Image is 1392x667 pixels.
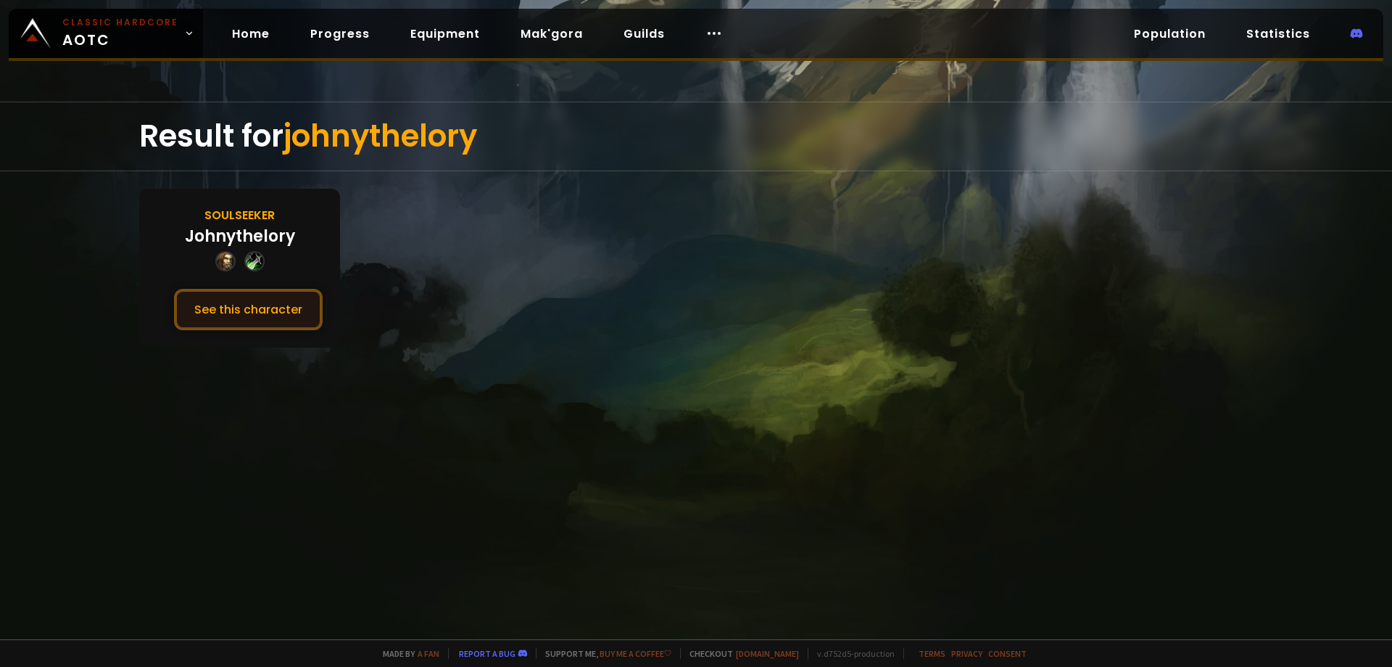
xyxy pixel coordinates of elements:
a: Statistics [1235,19,1322,49]
a: Report a bug [459,648,515,659]
div: Johnythelory [185,224,295,248]
a: Consent [988,648,1027,659]
a: Equipment [399,19,492,49]
a: Mak'gora [509,19,594,49]
small: Classic Hardcore [62,16,178,29]
a: Population [1122,19,1217,49]
span: johnythelory [283,115,477,157]
div: Result for [139,102,1253,171]
a: Guilds [612,19,676,49]
a: [DOMAIN_NAME] [736,648,799,659]
span: Support me, [536,648,671,659]
span: Made by [374,648,439,659]
a: Home [220,19,281,49]
a: Privacy [951,648,982,659]
a: Progress [299,19,381,49]
span: AOTC [62,16,178,51]
a: Buy me a coffee [600,648,671,659]
span: v. d752d5 - production [808,648,895,659]
span: Checkout [680,648,799,659]
a: Classic HardcoreAOTC [9,9,203,58]
a: Terms [919,648,945,659]
button: See this character [174,289,323,330]
a: a fan [418,648,439,659]
div: Soulseeker [204,206,275,224]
